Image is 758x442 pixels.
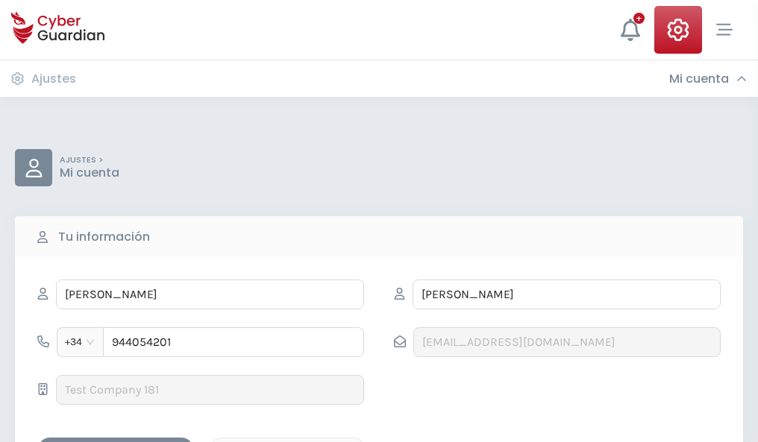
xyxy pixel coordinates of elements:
h3: Mi cuenta [669,72,729,86]
p: Mi cuenta [60,165,119,180]
div: Mi cuenta [669,72,747,86]
h3: Ajustes [31,72,76,86]
span: +34 [65,331,95,353]
b: Tu información [58,228,150,246]
p: AJUSTES > [60,155,119,165]
input: 612345678 [103,327,364,357]
div: + [633,13,645,24]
